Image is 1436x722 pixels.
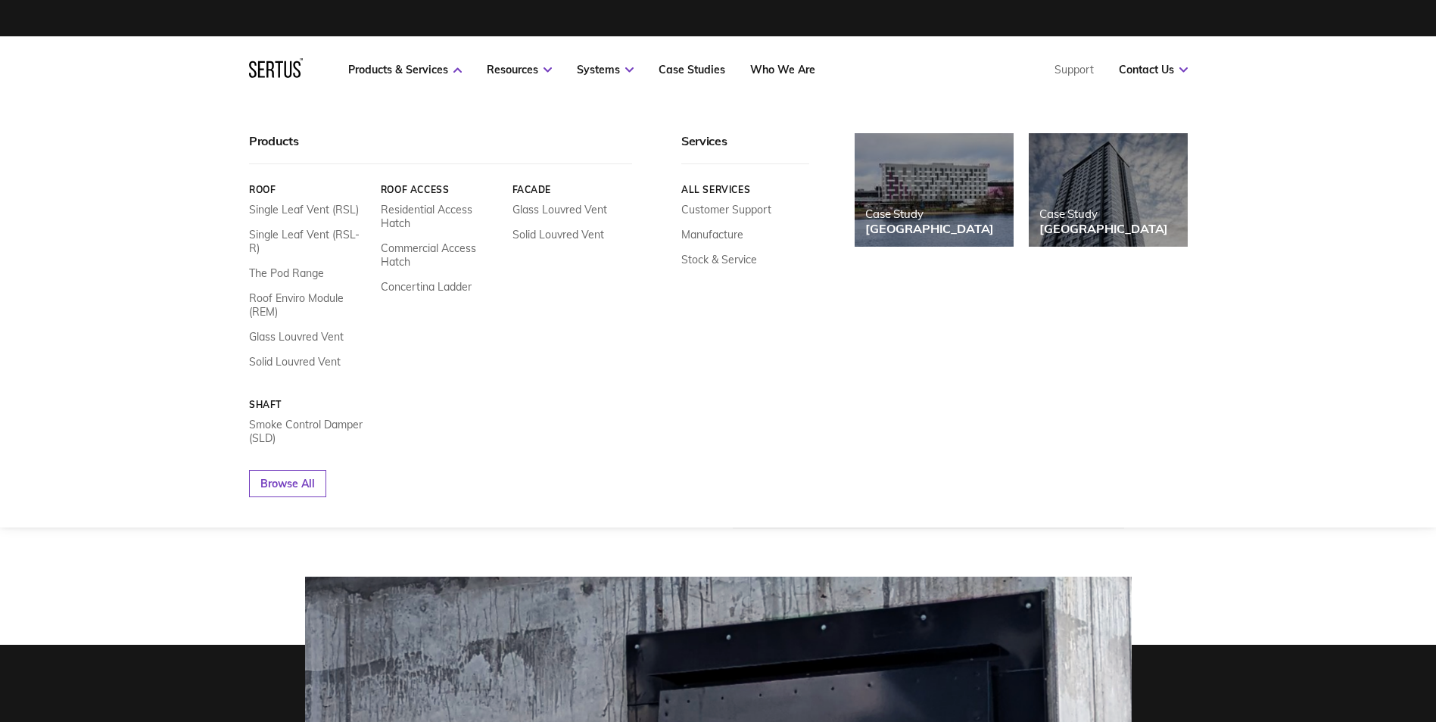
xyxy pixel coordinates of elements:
div: Products [249,133,632,164]
a: Roof Access [380,184,500,195]
div: Services [681,133,809,164]
a: Commercial Access Hatch [380,241,500,269]
a: Single Leaf Vent (RSL-R) [249,228,369,255]
a: Single Leaf Vent (RSL) [249,203,359,216]
a: All services [681,184,809,195]
a: Customer Support [681,203,771,216]
a: Shaft [249,399,369,410]
a: Glass Louvred Vent [249,330,344,344]
a: Case Study[GEOGRAPHIC_DATA] [855,133,1014,247]
a: Support [1054,63,1094,76]
a: Roof Enviro Module (REM) [249,291,369,319]
a: The Pod Range [249,266,324,280]
a: Glass Louvred Vent [512,203,606,216]
a: Smoke Control Damper (SLD) [249,418,369,445]
a: Stock & Service [681,253,757,266]
a: Solid Louvred Vent [249,355,341,369]
a: Facade [512,184,632,195]
a: Case Studies [659,63,725,76]
a: Systems [577,63,634,76]
div: Case Study [865,207,994,221]
div: [GEOGRAPHIC_DATA] [1039,221,1168,236]
a: Residential Access Hatch [380,203,500,230]
a: Products & Services [348,63,462,76]
a: Who We Are [750,63,815,76]
a: Contact Us [1119,63,1188,76]
a: Resources [487,63,552,76]
div: Case Study [1039,207,1168,221]
a: Case Study[GEOGRAPHIC_DATA] [1029,133,1188,247]
a: Manufacture [681,228,743,241]
a: Roof [249,184,369,195]
a: Solid Louvred Vent [512,228,603,241]
a: Concertina Ladder [380,280,471,294]
div: [GEOGRAPHIC_DATA] [865,221,994,236]
a: Browse All [249,470,326,497]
